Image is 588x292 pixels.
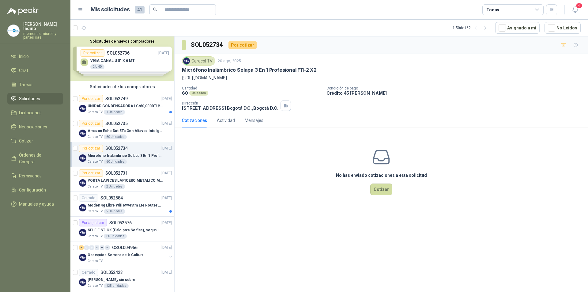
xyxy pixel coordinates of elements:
[182,105,278,111] p: [STREET_ADDRESS] Bogotá D.C. , Bogotá D.C.
[105,146,128,150] p: SOL052734
[104,110,125,115] div: 1 Unidades
[161,96,172,102] p: [DATE]
[7,7,39,15] img: Logo peakr
[182,90,188,96] p: 60
[79,95,103,102] div: Por cotizar
[370,184,392,195] button: Cotizar
[79,244,173,264] a: 9 0 0 0 0 0 GSOL004956[DATE] Company LogoObsequios Semana de la CulturaCaracol TV
[182,86,322,90] p: Cantidad
[104,159,127,164] div: 60 Unidades
[88,153,164,159] p: Micrófono Inalámbrico Solapa 3 En 1 Profesional F11-2 X2
[89,245,94,250] div: 0
[70,93,174,117] a: Por cotizarSOL052749[DATE] Company LogoUNIDAD CONDENSADORA LG/60,000BTU/220V/R410A: ICaracol TV1 ...
[7,121,63,133] a: Negociaciones
[19,53,29,60] span: Inicio
[104,135,127,139] div: 60 Unidades
[189,91,208,96] div: Unidades
[104,209,125,214] div: 5 Unidades
[88,227,164,233] p: SELFIE STICK (Palo para Selfies), segun link adjunto
[88,203,164,208] p: Moden 4g Libre Wifi Mw43tm Lte Router Móvil Internet 5ghz
[70,117,174,142] a: Por cotizarSOL052735[DATE] Company LogoAmazon Echo Dot 5Ta Gen Altavoz Inteligente Alexa AzulCara...
[88,234,103,239] p: Caracol TV
[70,217,174,241] a: Por adjudicarSOL052576[DATE] Company LogoSELFIE STICK (Palo para Selfies), segun link adjuntoCara...
[153,7,157,12] span: search
[7,93,63,104] a: Solicitudes
[7,198,63,210] a: Manuales y ayuda
[79,219,107,226] div: Por adjudicar
[453,23,490,33] div: 1 - 50 de 162
[23,32,63,39] p: memorias micros y partes sas
[70,167,174,192] a: Por cotizarSOL052731[DATE] Company LogoPORTA LAPICES LAPICERO METALICO MALLA. IGUALES A LOS DEL L...
[70,81,174,93] div: Solicitudes de tus compradores
[182,117,207,124] div: Cotizaciones
[70,36,174,81] div: Solicitudes de nuevos compradoresPor cotizarSOL052736[DATE] VIGA CANAL U 8" X 6 MT2 UNDPor cotiza...
[88,283,103,288] p: Caracol TV
[100,270,123,275] p: SOL052423
[105,97,128,101] p: SOL052749
[84,245,89,250] div: 0
[545,22,581,34] button: No Leídos
[486,6,499,13] div: Todas
[79,245,84,250] div: 9
[161,195,172,201] p: [DATE]
[19,138,33,144] span: Cotizar
[182,67,317,73] p: Micrófono Inalámbrico Solapa 3 En 1 Profesional F11-2 X2
[19,109,42,116] span: Licitaciones
[7,184,63,196] a: Configuración
[23,22,63,31] p: [PERSON_NAME] ladino
[7,135,63,147] a: Cotizar
[88,159,103,164] p: Caracol TV
[88,178,164,184] p: PORTA LAPICES LAPICERO METALICO MALLA. IGUALES A LOS DEL LIK ADJUNTO
[228,41,257,49] div: Por cotizar
[112,245,138,250] p: GSOL004956
[88,110,103,115] p: Caracol TV
[19,67,28,74] span: Chat
[79,179,86,187] img: Company Logo
[70,142,174,167] a: Por cotizarSOL052734[DATE] Company LogoMicrófono Inalámbrico Solapa 3 En 1 Profesional F11-2 X2Ca...
[88,135,103,139] p: Caracol TV
[217,117,235,124] div: Actividad
[191,40,224,50] h3: SOL052734
[88,259,103,264] p: Caracol TV
[19,173,42,179] span: Remisiones
[70,192,174,217] a: CerradoSOL052584[DATE] Company LogoModen 4g Libre Wifi Mw43tm Lte Router Móvil Internet 5ghzCarac...
[182,56,215,66] div: Caracol TV
[79,269,98,276] div: Cerrado
[88,277,135,283] p: [PERSON_NAME], sin sobre
[88,252,143,258] p: Obsequios Semana de la Cultura
[79,229,86,236] img: Company Logo
[19,81,32,88] span: Tareas
[161,146,172,151] p: [DATE]
[495,22,540,34] button: Asignado a mi
[79,130,86,137] img: Company Logo
[326,86,586,90] p: Condición de pago
[79,279,86,286] img: Company Logo
[79,105,86,112] img: Company Logo
[161,220,172,226] p: [DATE]
[161,270,172,275] p: [DATE]
[105,245,110,250] div: 0
[104,184,125,189] div: 2 Unidades
[104,283,129,288] div: 125 Unidades
[73,39,172,44] button: Solicitudes de nuevos compradores
[7,170,63,182] a: Remisiones
[336,172,427,179] h3: No has enviado cotizaciones a esta solicitud
[79,254,86,261] img: Company Logo
[182,74,581,81] p: [URL][DOMAIN_NAME]
[7,107,63,119] a: Licitaciones
[79,204,86,211] img: Company Logo
[109,221,132,225] p: SOL052576
[8,25,19,36] img: Company Logo
[105,171,128,175] p: SOL052731
[218,58,241,64] p: 20 ago, 2025
[7,51,63,62] a: Inicio
[79,120,103,127] div: Por cotizar
[105,121,128,126] p: SOL052735
[79,154,86,162] img: Company Logo
[70,266,174,291] a: CerradoSOL052423[DATE] Company Logo[PERSON_NAME], sin sobreCaracol TV125 Unidades
[88,103,164,109] p: UNIDAD CONDENSADORA LG/60,000BTU/220V/R410A: I
[570,4,581,15] button: 4
[79,145,103,152] div: Por cotizar
[91,5,130,14] h1: Mis solicitudes
[79,169,103,177] div: Por cotizar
